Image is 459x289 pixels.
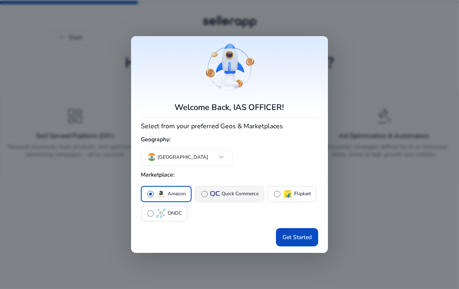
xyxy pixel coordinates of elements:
[141,133,318,147] h5: Geography:
[141,168,318,182] h5: Marketplace:
[157,153,208,161] p: [GEOGRAPHIC_DATA]
[147,190,155,198] span: radio_button_checked
[276,228,318,246] button: Get Started
[168,190,186,198] p: Amazon
[200,190,209,198] span: radio_button_unchecked
[216,152,226,162] span: keyboard_arrow_down
[273,190,281,198] span: radio_button_unchecked
[210,191,220,196] img: QC-logo.svg
[222,190,259,198] p: Quick Commerce
[156,189,166,199] img: amazon.svg
[283,189,293,199] img: flipkart.svg
[156,209,166,218] img: ondc-sm.webp
[168,209,182,218] p: ONDC
[148,153,156,161] img: in.svg
[147,209,155,218] span: radio_button_unchecked
[282,233,312,242] span: Get Started
[294,190,311,198] p: Flipkart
